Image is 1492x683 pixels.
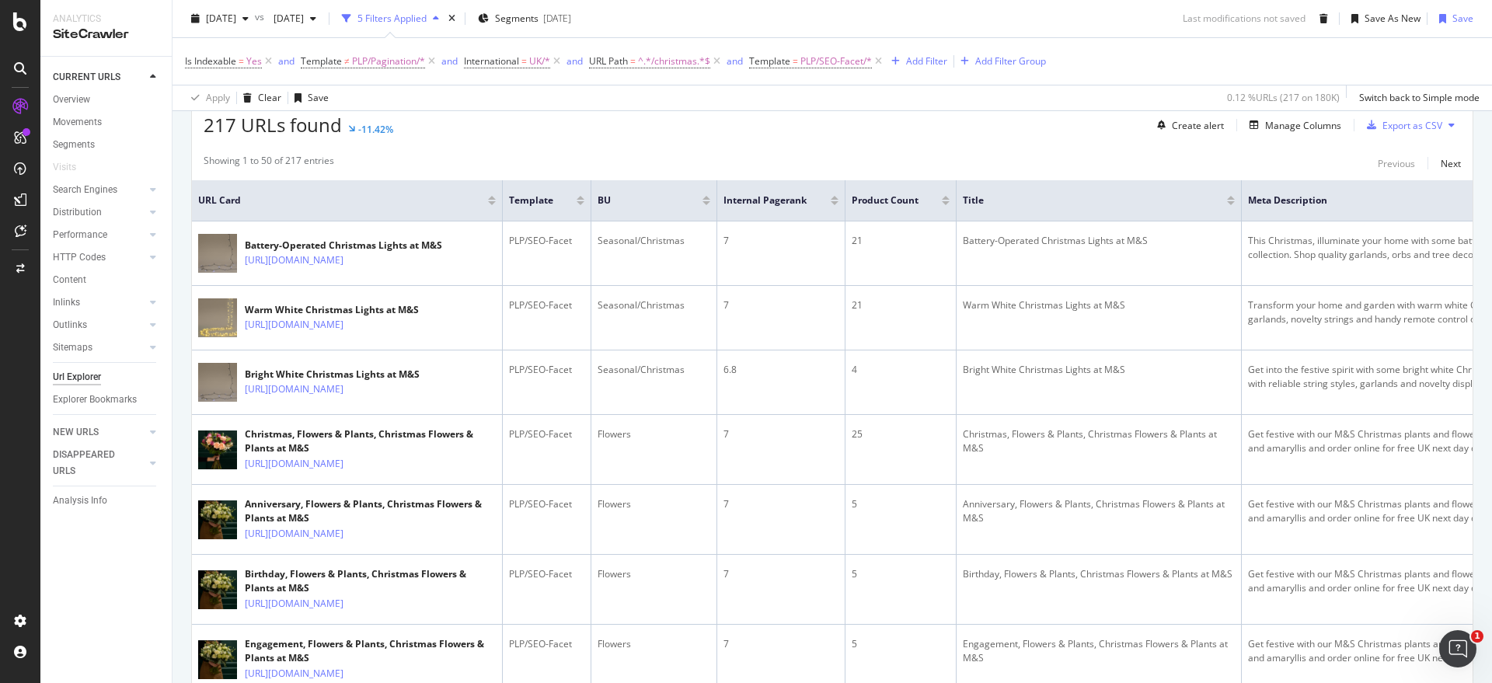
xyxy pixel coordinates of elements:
[53,249,106,266] div: HTTP Codes
[509,363,584,377] div: PLP/SEO-Facet
[204,154,334,172] div: Showing 1 to 50 of 217 entries
[53,493,161,509] a: Analysis Info
[1378,157,1415,170] div: Previous
[53,69,145,85] a: CURRENT URLS
[589,54,628,68] span: URL Path
[198,357,237,408] img: main image
[1183,12,1305,25] div: Last modifications not saved
[509,234,584,248] div: PLP/SEO-Facet
[185,85,230,110] button: Apply
[793,54,798,68] span: =
[246,51,262,72] span: Yes
[245,666,343,681] a: [URL][DOMAIN_NAME]
[1382,119,1442,132] div: Export as CSV
[598,427,710,441] div: Flowers
[963,298,1235,312] div: Warm White Christmas Lights at M&S
[53,92,161,108] a: Overview
[963,363,1235,377] div: Bright White Christmas Lights at M&S
[1172,119,1224,132] div: Create alert
[267,12,304,25] span: 2024 Oct. 26th
[963,497,1235,525] div: Anniversary, Flowers & Plants, Christmas Flowers & Plants at M&S
[723,234,838,248] div: 7
[53,92,90,108] div: Overview
[852,193,919,207] span: Product Count
[278,54,295,68] button: and
[53,340,145,356] a: Sitemaps
[255,10,267,23] span: vs
[464,54,519,68] span: International
[852,427,950,441] div: 25
[963,567,1235,581] div: Birthday, Flowers & Plants, Christmas Flowers & Plants at M&S
[53,26,159,44] div: SiteCrawler
[598,567,710,581] div: Flowers
[53,340,92,356] div: Sitemaps
[198,228,237,279] img: main image
[1441,157,1461,170] div: Next
[1365,12,1421,25] div: Save As New
[301,54,342,68] span: Template
[509,298,584,312] div: PLP/SEO-Facet
[727,54,743,68] button: and
[1439,630,1476,667] iframe: Intercom live chat
[521,54,527,68] span: =
[638,51,710,72] span: ^.*/christmas.*$
[239,54,244,68] span: =
[598,298,710,312] div: Seasonal/Christmas
[53,249,145,266] a: HTTP Codes
[543,12,571,25] div: [DATE]
[245,456,343,472] a: [URL][DOMAIN_NAME]
[258,91,281,104] div: Clear
[1433,6,1473,31] button: Save
[245,303,419,317] div: Warm White Christmas Lights at M&S
[245,382,343,397] a: [URL][DOMAIN_NAME]
[852,363,950,377] div: 4
[53,182,117,198] div: Search Engines
[53,159,92,176] a: Visits
[245,253,343,268] a: [URL][DOMAIN_NAME]
[267,6,322,31] button: [DATE]
[53,137,161,153] a: Segments
[245,526,343,542] a: [URL][DOMAIN_NAME]
[53,392,137,408] div: Explorer Bookmarks
[495,12,539,25] span: Segments
[245,497,496,525] div: Anniversary, Flowers & Plants, Christmas Flowers & Plants at M&S
[53,317,87,333] div: Outlinks
[358,123,393,136] div: -11.42%
[53,227,145,243] a: Performance
[723,497,838,511] div: 7
[963,427,1235,455] div: Christmas, Flowers & Plants, Christmas Flowers & Plants at M&S
[53,317,145,333] a: Outlinks
[53,12,159,26] div: Analytics
[472,6,577,31] button: Segments[DATE]
[723,363,838,377] div: 6.8
[198,564,237,615] img: main image
[198,193,484,207] span: URL Card
[53,159,76,176] div: Visits
[53,447,131,479] div: DISAPPEARED URLS
[598,363,710,377] div: Seasonal/Christmas
[53,204,145,221] a: Distribution
[185,6,255,31] button: [DATE]
[53,69,120,85] div: CURRENT URLS
[53,493,107,509] div: Analysis Info
[53,182,145,198] a: Search Engines
[53,227,107,243] div: Performance
[630,54,636,68] span: =
[53,294,145,311] a: Inlinks
[53,204,102,221] div: Distribution
[1227,91,1340,104] div: 0.12 % URLs ( 217 on 180K )
[357,12,427,25] div: 5 Filters Applied
[245,596,343,612] a: [URL][DOMAIN_NAME]
[509,497,584,511] div: PLP/SEO-Facet
[245,368,420,382] div: Bright White Christmas Lights at M&S
[352,51,425,72] span: PLP/Pagination/*
[308,91,329,104] div: Save
[1378,154,1415,172] button: Previous
[441,54,458,68] div: and
[800,51,872,72] span: PLP/SEO-Facet/*
[53,369,101,385] div: Url Explorer
[598,497,710,511] div: Flowers
[1151,113,1224,138] button: Create alert
[1353,85,1480,110] button: Switch back to Simple mode
[963,193,1204,207] span: Title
